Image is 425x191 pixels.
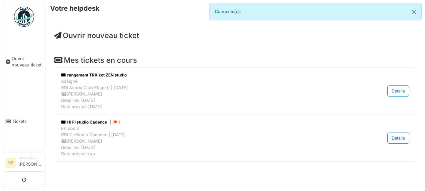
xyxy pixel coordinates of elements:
h6: Votre helpdesk [50,4,100,12]
div: rangement TRX kot ZEN studio [61,72,349,78]
div: HI FI studio Cadence [61,119,349,125]
span: | [110,119,111,125]
div: Détails [387,133,409,144]
li: [PERSON_NAME] [18,156,42,170]
button: Close [406,3,421,21]
div: Demandeur [18,156,42,161]
a: Tickets [3,93,45,150]
a: rangement TRX kot ZEN studio AssignéRDI Aspria Club Etage 0 | [DATE] [PERSON_NAME]Deadline: [DATE... [59,70,411,112]
h4: Mes tickets en cours [54,56,416,64]
li: XP [6,158,16,168]
div: Connecté(e). [209,3,422,20]
a: Ouvrir nouveau ticket [54,31,139,40]
span: Tickets [12,118,42,125]
a: XP Demandeur[PERSON_NAME] [6,156,42,172]
div: Assigné RDI Aspria Club Etage 0 | [DATE] [PERSON_NAME] Deadline: [DATE] Date prévue: [DATE] [61,78,349,110]
div: 1 [114,119,120,125]
a: Ouvrir nouveau ticket [3,30,45,93]
div: Détails [387,85,409,97]
span: Ouvrir nouveau ticket [12,55,42,68]
a: HI FI studio Cadence| 1 En coursRDI 2 -Studio Cadence | [DATE] [PERSON_NAME]Deadline: [DATE]Date ... [59,118,411,159]
img: Badge_color-CXgf-gQk.svg [14,7,34,27]
div: En cours RDI 2 -Studio Cadence | [DATE] [PERSON_NAME] Deadline: [DATE] Date prévue: n/a [61,125,349,157]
